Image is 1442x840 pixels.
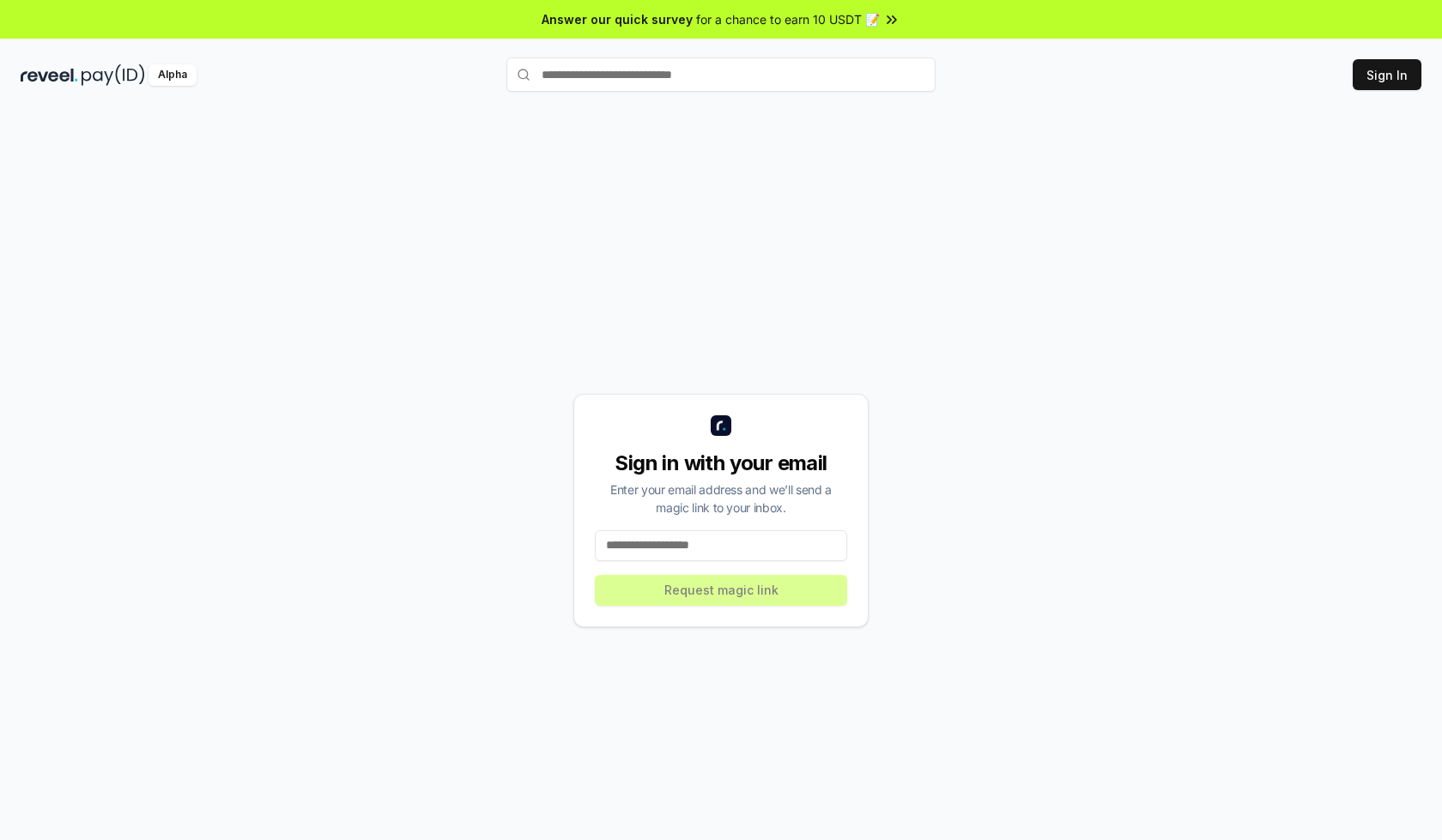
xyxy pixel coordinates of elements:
[595,480,847,517] div: Enter your email address and we’ll send a magic link to your inbox.
[595,450,847,477] div: Sign in with your email
[1353,59,1421,90] button: Sign In
[82,64,145,86] img: pay_id
[696,10,880,28] span: for a chance to earn 10 USDT 📝
[148,64,197,86] div: Alpha
[542,10,693,28] span: Answer our quick survey
[711,415,731,436] img: logo_small
[21,64,78,86] img: reveel_dark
